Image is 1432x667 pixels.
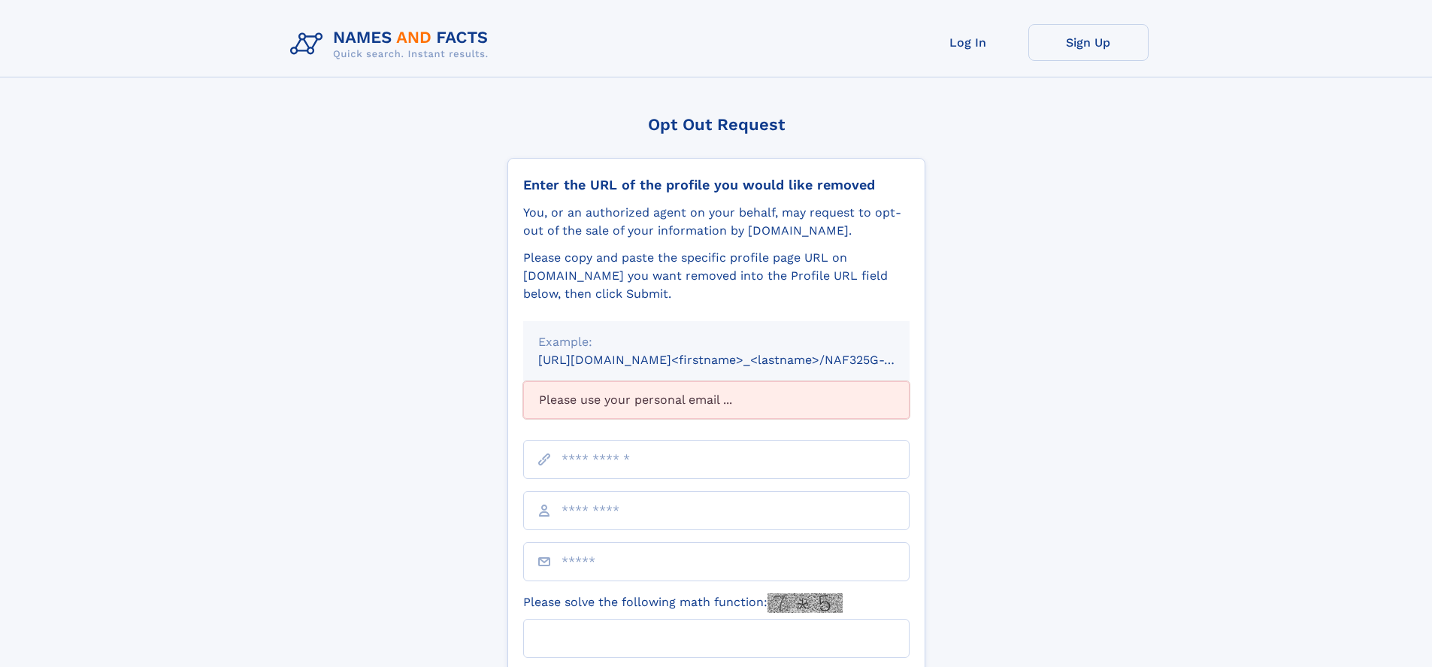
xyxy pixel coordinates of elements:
img: Logo Names and Facts [284,24,501,65]
div: You, or an authorized agent on your behalf, may request to opt-out of the sale of your informatio... [523,204,910,240]
a: Sign Up [1028,24,1149,61]
label: Please solve the following math function: [523,593,843,613]
small: [URL][DOMAIN_NAME]<firstname>_<lastname>/NAF325G-xxxxxxxx [538,353,938,367]
div: Opt Out Request [507,115,925,134]
div: Please copy and paste the specific profile page URL on [DOMAIN_NAME] you want removed into the Pr... [523,249,910,303]
a: Log In [908,24,1028,61]
div: Please use your personal email ... [523,381,910,419]
div: Enter the URL of the profile you would like removed [523,177,910,193]
div: Example: [538,333,895,351]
